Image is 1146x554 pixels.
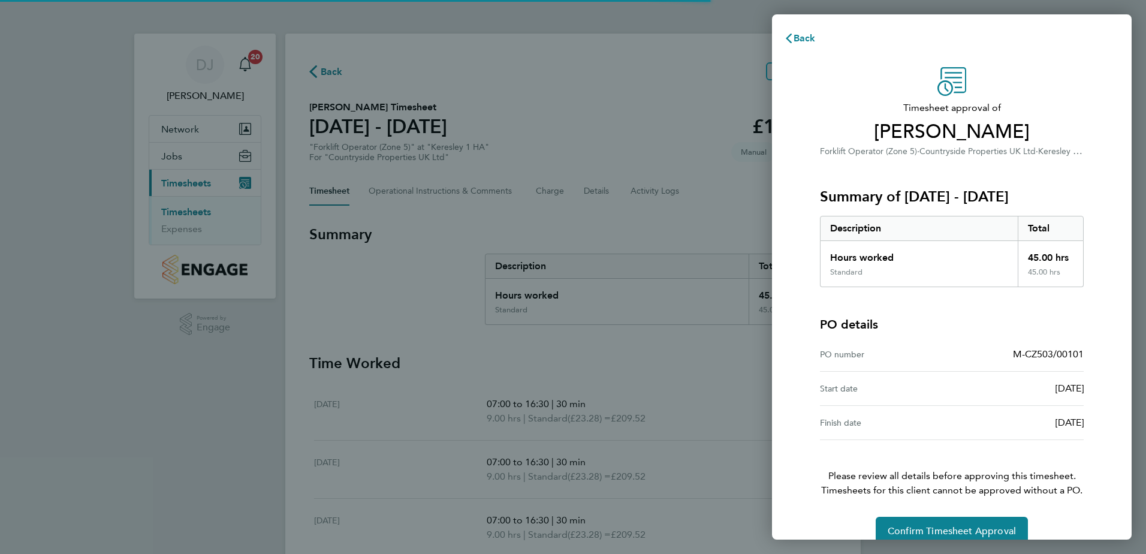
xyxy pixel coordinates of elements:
[820,415,952,430] div: Finish date
[1013,348,1084,360] span: M-CZ503/00101
[820,146,917,156] span: Forklift Operator (Zone 5)
[1018,241,1084,267] div: 45.00 hrs
[772,26,828,50] button: Back
[919,146,1036,156] span: Countryside Properties UK Ltd
[806,440,1098,498] p: Please review all details before approving this timesheet.
[821,241,1018,267] div: Hours worked
[952,381,1084,396] div: [DATE]
[1036,146,1038,156] span: ·
[917,146,919,156] span: ·
[820,101,1084,115] span: Timesheet approval of
[1038,145,1092,156] span: Keresley 1 HA
[821,216,1018,240] div: Description
[888,525,1016,537] span: Confirm Timesheet Approval
[820,187,1084,206] h3: Summary of [DATE] - [DATE]
[820,216,1084,287] div: Summary of 04 - 10 Aug 2025
[876,517,1028,546] button: Confirm Timesheet Approval
[830,267,862,277] div: Standard
[820,120,1084,144] span: [PERSON_NAME]
[806,483,1098,498] span: Timesheets for this client cannot be approved without a PO.
[794,32,816,44] span: Back
[820,316,878,333] h4: PO details
[952,415,1084,430] div: [DATE]
[1018,267,1084,287] div: 45.00 hrs
[820,381,952,396] div: Start date
[1018,216,1084,240] div: Total
[820,347,952,362] div: PO number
